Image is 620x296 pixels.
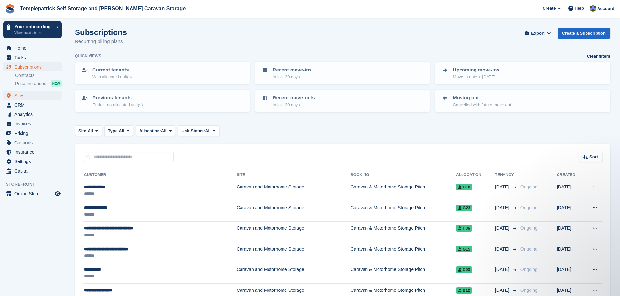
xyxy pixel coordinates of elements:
span: G18 [456,184,472,190]
a: Create a Subscription [558,28,610,39]
span: Help [575,5,584,12]
td: [DATE] [557,180,583,201]
p: Recent move-outs [273,94,315,102]
span: Ongoing [520,205,538,210]
p: View next steps [14,30,53,36]
a: Recent move-ins In last 30 days [256,62,430,84]
img: Karen [590,5,596,12]
div: NEW [51,80,62,87]
span: All [161,128,167,134]
a: Price increases NEW [15,80,62,87]
p: Upcoming move-ins [453,66,499,74]
span: Subscriptions [14,62,53,71]
p: Ended, no allocated unit(s) [92,102,143,108]
td: [DATE] [557,222,583,242]
th: Customer [83,170,237,180]
p: Moving out [453,94,511,102]
th: Allocation [456,170,495,180]
td: Caravan and Motorhome Storage [237,180,351,201]
p: Recurring billing plans [75,38,127,45]
a: Contracts [15,72,62,79]
span: G23 [456,205,472,211]
span: [DATE] [495,204,511,211]
h1: Subscriptions [75,28,127,37]
span: Site: [78,128,88,134]
a: menu [3,129,62,138]
span: Invoices [14,119,53,128]
p: Previous tenants [92,94,143,102]
th: Created [557,170,583,180]
span: Create [543,5,556,12]
a: Clear filters [587,53,610,59]
p: In last 30 days [273,74,312,80]
span: All [88,128,93,134]
a: menu [3,110,62,119]
p: In last 30 days [273,102,315,108]
span: Type: [108,128,119,134]
span: Tasks [14,53,53,62]
td: [DATE] [557,201,583,222]
span: Sort [589,154,598,160]
th: Site [237,170,351,180]
span: Pricing [14,129,53,138]
a: menu [3,62,62,71]
span: Account [597,6,614,12]
a: menu [3,189,62,198]
span: [DATE] [495,287,511,294]
td: [DATE] [557,263,583,284]
span: Online Store [14,189,53,198]
a: menu [3,157,62,166]
td: Caravan and Motorhome Storage [237,263,351,284]
span: CRM [14,100,53,109]
span: [DATE] [495,266,511,273]
a: Upcoming move-ins Move-in date > [DATE] [436,62,610,84]
a: Templepatrick Self Storage and [PERSON_NAME] Caravan Storage [18,3,188,14]
img: stora-icon-8386f47178a22dfd0bd8f6a31ec36ba5ce8667c1dd55bd0f319d3a0aa187defe.svg [5,4,15,14]
a: menu [3,119,62,128]
span: Settings [14,157,53,166]
span: Ongoing [520,225,538,231]
button: Type: All [104,125,133,136]
a: menu [3,138,62,147]
span: [DATE] [495,184,511,190]
a: Recent move-outs In last 30 days [256,90,430,112]
th: Booking [351,170,456,180]
td: Caravan and Motorhome Storage [237,201,351,222]
h6: Quick views [75,53,101,59]
span: Unit Status: [181,128,205,134]
button: Site: All [75,125,102,136]
span: Ongoing [520,246,538,251]
a: Current tenants With allocated unit(s) [76,62,249,84]
p: Cancelled with future move-out [453,102,511,108]
span: Allocation: [139,128,161,134]
span: Ongoing [520,267,538,272]
td: Caravan & Motorhome Storage Pitch [351,180,456,201]
th: Tenancy [495,170,518,180]
span: Analytics [14,110,53,119]
a: Previous tenants Ended, no allocated unit(s) [76,90,249,112]
p: Current tenants [92,66,132,74]
span: All [119,128,124,134]
td: Caravan & Motorhome Storage Pitch [351,263,456,284]
span: Storefront [6,181,65,187]
a: menu [3,91,62,100]
span: B12 [456,287,472,294]
button: Export [524,28,552,39]
td: Caravan & Motorhome Storage Pitch [351,201,456,222]
button: Unit Status: All [178,125,219,136]
p: Move-in date > [DATE] [453,74,499,80]
span: Coupons [14,138,53,147]
span: C03 [456,266,472,273]
span: Price increases [15,81,46,87]
span: H06 [456,225,472,232]
span: Capital [14,166,53,175]
a: Moving out Cancelled with future move-out [436,90,610,112]
span: Ongoing [520,288,538,293]
td: [DATE] [557,242,583,263]
td: Caravan & Motorhome Storage Pitch [351,242,456,263]
span: [DATE] [495,225,511,232]
span: Insurance [14,148,53,157]
p: Recent move-ins [273,66,312,74]
a: menu [3,44,62,53]
td: Caravan and Motorhome Storage [237,242,351,263]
